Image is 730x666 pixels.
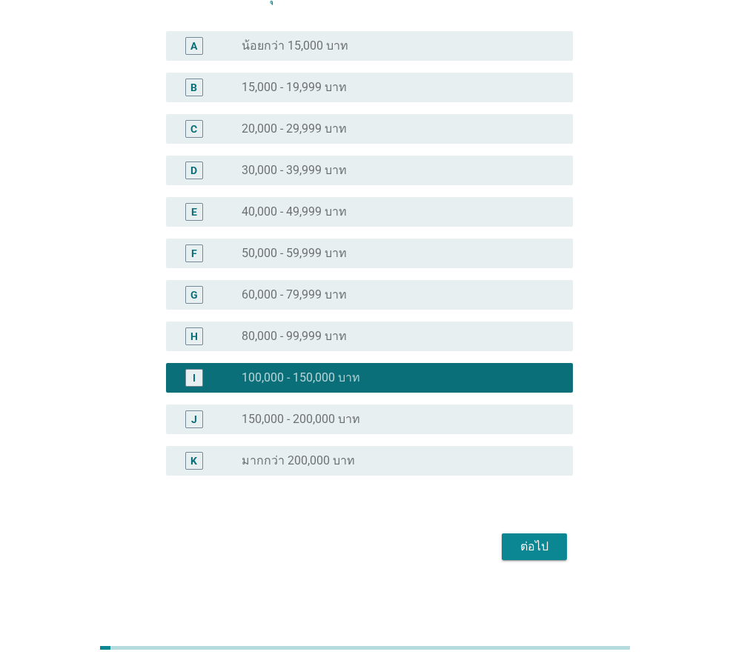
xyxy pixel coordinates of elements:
[242,204,347,219] label: 40,000 - 49,999 บาท
[190,121,197,136] div: C
[242,80,347,95] label: 15,000 - 19,999 บาท
[190,79,197,95] div: B
[242,287,347,302] label: 60,000 - 79,999 บาท
[191,204,197,219] div: E
[242,163,347,178] label: 30,000 - 39,999 บาท
[190,328,198,344] div: H
[242,246,347,261] label: 50,000 - 59,999 บาท
[502,533,567,560] button: ต่อไป
[190,453,197,468] div: K
[242,412,360,427] label: 150,000 - 200,000 บาท
[242,121,347,136] label: 20,000 - 29,999 บาท
[190,287,198,302] div: G
[190,38,197,53] div: A
[242,39,348,53] label: น้อยกว่า 15,000 บาท
[191,411,197,427] div: J
[193,370,196,385] div: I
[242,370,360,385] label: 100,000 - 150,000 บาท
[190,162,197,178] div: D
[191,245,197,261] div: F
[242,453,355,468] label: มากกว่า 200,000 บาท
[514,538,555,556] div: ต่อไป
[242,329,347,344] label: 80,000 - 99,999 บาท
